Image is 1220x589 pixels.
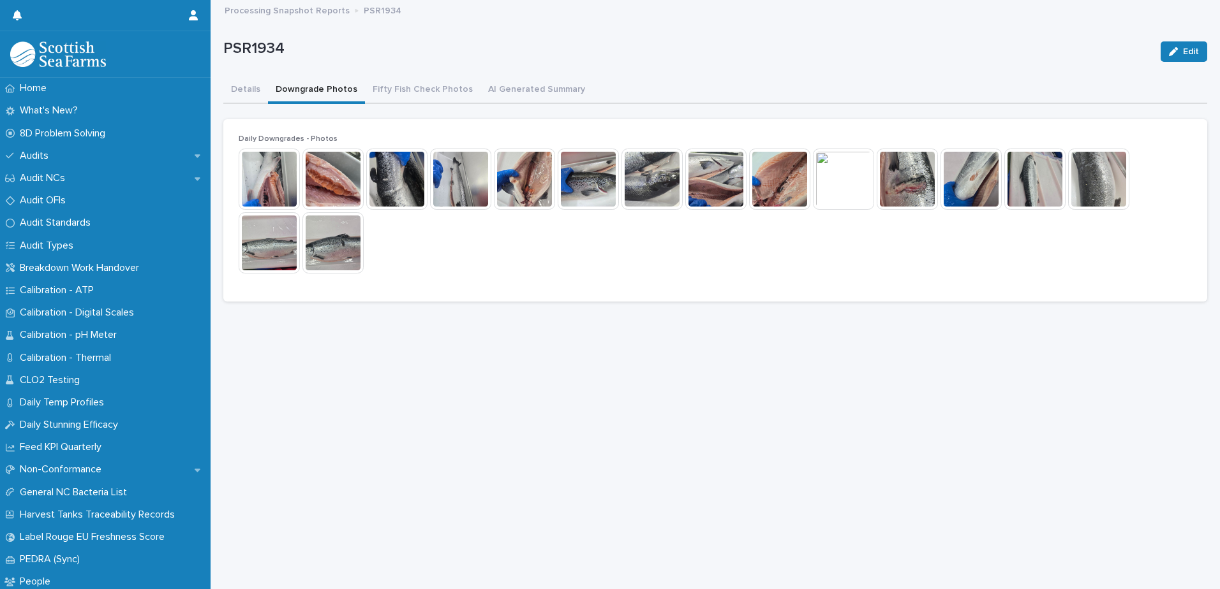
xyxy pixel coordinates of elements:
[15,82,57,94] p: Home
[15,576,61,588] p: People
[15,463,112,476] p: Non-Conformance
[15,419,128,431] p: Daily Stunning Efficacy
[365,77,480,104] button: Fifty Fish Check Photos
[15,194,76,207] p: Audit OFIs
[15,284,104,296] p: Calibration - ATP
[15,531,175,543] p: Label Rouge EU Freshness Score
[15,374,90,386] p: CLO2 Testing
[15,509,185,521] p: Harvest Tanks Traceability Records
[15,150,59,162] p: Audits
[10,41,106,67] img: mMrefqRFQpe26GRNOUkG
[15,105,88,117] p: What's New?
[268,77,365,104] button: Downgrade Photos
[364,3,401,17] p: PSR1934
[15,127,115,140] p: 8D Problem Solving
[15,396,114,409] p: Daily Temp Profiles
[15,217,101,229] p: Audit Standards
[15,553,90,565] p: PEDRA (Sync)
[223,40,1150,58] p: PSR1934
[15,307,144,319] p: Calibration - Digital Scales
[15,441,112,453] p: Feed KPI Quarterly
[15,329,127,341] p: Calibration - pH Meter
[1183,47,1199,56] span: Edit
[225,3,350,17] p: Processing Snapshot Reports
[15,486,137,498] p: General NC Bacteria List
[15,172,75,184] p: Audit NCs
[15,240,84,252] p: Audit Types
[239,135,338,143] span: Daily Downgrades - Photos
[15,352,121,364] p: Calibration - Thermal
[15,262,149,274] p: Breakdown Work Handover
[223,77,268,104] button: Details
[480,77,593,104] button: AI Generated Summary
[1161,41,1207,62] button: Edit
